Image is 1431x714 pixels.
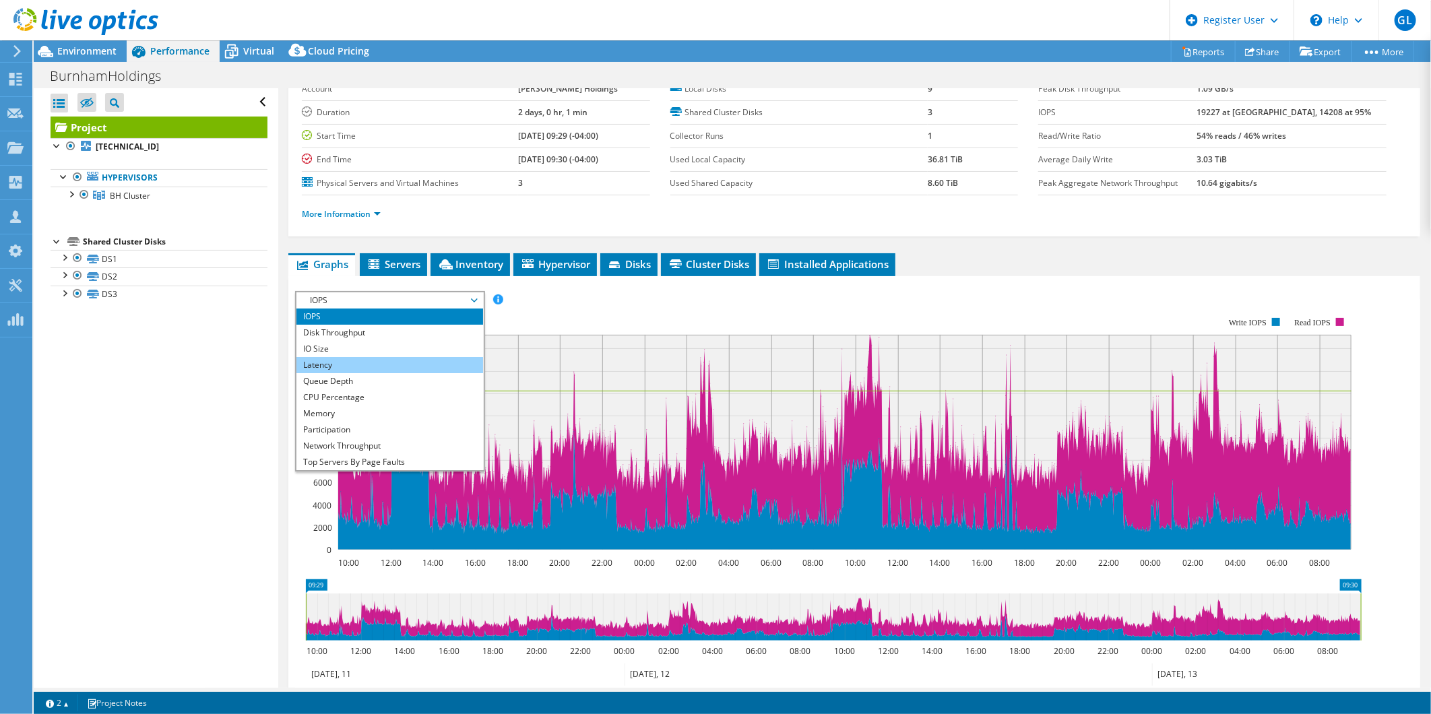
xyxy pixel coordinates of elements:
li: Top Servers By Page Faults [296,454,483,470]
b: 36.81 TiB [928,154,963,165]
label: Used Local Capacity [670,153,928,166]
span: Inventory [437,257,503,271]
text: 02:00 [1185,645,1206,657]
text: 06:00 [1273,645,1294,657]
text: Read IOPS [1294,318,1331,327]
b: 19227 at [GEOGRAPHIC_DATA], 14208 at 95% [1197,106,1372,118]
a: 2 [36,694,78,711]
text: 10:00 [845,557,866,569]
span: Hypervisor [520,257,590,271]
span: Virtual [243,44,274,57]
li: IO Size [296,341,483,357]
a: [TECHNICAL_ID] [51,138,267,156]
text: 18:00 [1014,557,1035,569]
a: More [1351,41,1414,62]
text: 22:00 [1098,557,1119,569]
b: 3 [518,177,523,189]
b: 1 [928,130,932,141]
li: Network Throughput [296,438,483,454]
text: 00:00 [1141,645,1162,657]
label: Read/Write Ratio [1038,129,1197,143]
label: Collector Runs [670,129,928,143]
label: Average Daily Write [1038,153,1197,166]
text: 00:00 [1140,557,1161,569]
text: 12:00 [887,557,908,569]
text: 22:00 [570,645,591,657]
a: Project Notes [77,694,156,711]
a: BH Cluster [51,187,267,204]
a: Export [1290,41,1352,62]
text: 10:00 [338,557,359,569]
span: GL [1395,9,1416,31]
li: CPU Percentage [296,389,483,405]
li: Participation [296,422,483,438]
span: Graphs [295,257,348,271]
label: Start Time [302,129,518,143]
li: IOPS [296,309,483,325]
text: 10:00 [834,645,855,657]
label: Peak Disk Throughput [1038,82,1197,96]
span: IOPS [303,292,476,309]
text: 6000 [313,477,332,488]
text: 04:00 [718,557,739,569]
text: 00:00 [614,645,635,657]
text: 16:00 [465,557,486,569]
span: BH Cluster [110,190,150,201]
span: Cloud Pricing [308,44,369,57]
label: Used Shared Capacity [670,176,928,190]
label: Shared Cluster Disks [670,106,928,119]
text: 04:00 [1225,557,1246,569]
li: Memory [296,405,483,422]
text: 16:00 [965,645,986,657]
a: Project [51,117,267,138]
text: 08:00 [1317,645,1338,657]
a: Share [1235,41,1290,62]
a: Reports [1171,41,1236,62]
text: 12:00 [381,557,402,569]
b: [TECHNICAL_ID] [96,141,159,152]
text: Write IOPS [1229,318,1267,327]
text: 04:00 [702,645,723,657]
text: 14:00 [922,645,943,657]
b: 3.03 TiB [1197,154,1228,165]
text: 18:00 [507,557,528,569]
text: 20:00 [549,557,570,569]
text: 04:00 [1230,645,1250,657]
text: 14:00 [422,557,443,569]
b: 54% reads / 46% writes [1197,130,1287,141]
label: End Time [302,153,518,166]
span: Installed Applications [766,257,889,271]
text: 02:00 [658,645,679,657]
li: Disk Throughput [296,325,483,341]
text: 06:00 [1267,557,1287,569]
b: 1.09 GB/s [1197,83,1234,94]
text: 22:00 [592,557,612,569]
b: 9 [928,83,932,94]
h1: BurnhamHoldings [44,69,182,84]
text: 18:00 [482,645,503,657]
b: 10.64 gigabits/s [1197,177,1258,189]
a: Hypervisors [51,169,267,187]
text: 4000 [313,500,331,511]
label: Peak Aggregate Network Throughput [1038,176,1197,190]
li: Queue Depth [296,373,483,389]
text: 08:00 [1309,557,1330,569]
div: Shared Cluster Disks [83,234,267,250]
text: 22:00 [1098,645,1118,657]
text: 16:00 [439,645,459,657]
text: 14:00 [394,645,415,657]
text: 20:00 [1054,645,1075,657]
a: DS2 [51,267,267,285]
text: 06:00 [746,645,767,657]
label: Physical Servers and Virtual Machines [302,176,518,190]
text: 00:00 [634,557,655,569]
b: [DATE] 09:30 (-04:00) [518,154,598,165]
text: 10:00 [307,645,327,657]
text: 14:00 [929,557,950,569]
span: Servers [367,257,420,271]
label: Account [302,82,518,96]
b: 3 [928,106,932,118]
span: Performance [150,44,210,57]
label: Duration [302,106,518,119]
span: Cluster Disks [668,257,749,271]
